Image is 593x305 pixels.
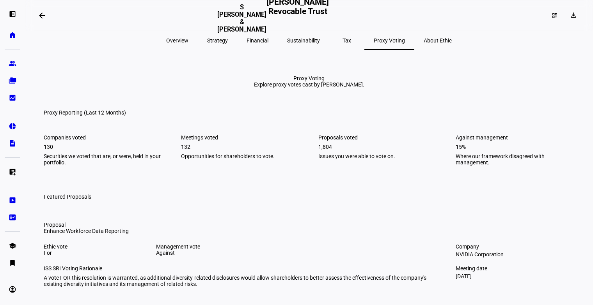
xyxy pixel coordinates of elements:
[156,243,437,250] div: Management vote
[9,242,16,250] eth-mat-symbol: school
[287,38,320,43] span: Sustainability
[5,56,20,71] a: group
[456,134,574,141] div: Against management
[5,27,20,43] a: home
[44,243,137,250] div: Ethic vote
[5,118,20,134] a: pie_chart
[456,251,574,257] div: NVIDIA Corporation
[9,31,16,39] eth-mat-symbol: home
[9,77,16,85] eth-mat-symbol: folder_copy
[9,139,16,147] eth-mat-symbol: description
[9,286,16,293] eth-mat-symbol: account_circle
[424,38,452,43] span: About Ethic
[181,144,300,150] div: 132
[37,11,47,20] mat-icon: arrow_backwards
[181,134,300,141] div: Meetings voted
[456,273,574,279] div: [DATE]
[318,153,437,159] div: Issues you were able to vote on.
[44,153,162,166] div: Securities we voted that are, or were, held in your portfolio.
[44,250,137,256] div: For
[44,275,437,287] div: A vote FOR this resolution is warranted, as additional diversity-related disclosures would allow ...
[374,38,405,43] span: Proxy Voting
[9,213,16,221] eth-mat-symbol: fact_check
[181,153,300,159] div: Opportunities for shareholders to vote.
[37,75,581,88] eth-report-page-title: Proxy Voting
[44,109,126,116] h3: Proxy Reporting (Last 12 Months)
[254,81,364,88] div: Explore proxy votes cast by [PERSON_NAME].
[456,265,574,272] div: Meeting date
[207,38,228,43] span: Strategy
[44,144,162,150] div: 130
[456,243,574,250] div: Company
[570,11,577,19] mat-icon: download
[9,122,16,130] eth-mat-symbol: pie_chart
[552,12,558,19] mat-icon: dashboard_customize
[44,194,91,200] h3: Featured Proposals
[9,168,16,176] eth-mat-symbol: list_alt_add
[9,10,16,18] eth-mat-symbol: left_panel_open
[44,228,437,234] div: Enhance Workforce Data Reporting
[156,250,437,256] div: Against
[5,210,20,225] a: fact_check
[9,60,16,67] eth-mat-symbol: group
[44,134,162,141] div: Companies voted
[318,144,437,150] div: 1,804
[343,38,351,43] span: Tax
[318,134,437,141] div: Proposals voted
[5,192,20,208] a: slideshow
[217,4,266,33] h3: S [PERSON_NAME] & [PERSON_NAME]
[254,75,364,81] div: Proxy Voting
[9,259,16,267] eth-mat-symbol: bookmark
[44,222,437,228] div: Proposal
[166,38,188,43] span: Overview
[9,196,16,204] eth-mat-symbol: slideshow
[5,136,20,151] a: description
[5,73,20,88] a: folder_copy
[456,153,574,166] div: Where our framework disagreed with management.
[247,38,268,43] span: Financial
[9,94,16,102] eth-mat-symbol: bid_landscape
[456,144,574,150] div: 15%
[44,265,437,272] div: ISS SRI Voting Rationale
[5,90,20,106] a: bid_landscape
